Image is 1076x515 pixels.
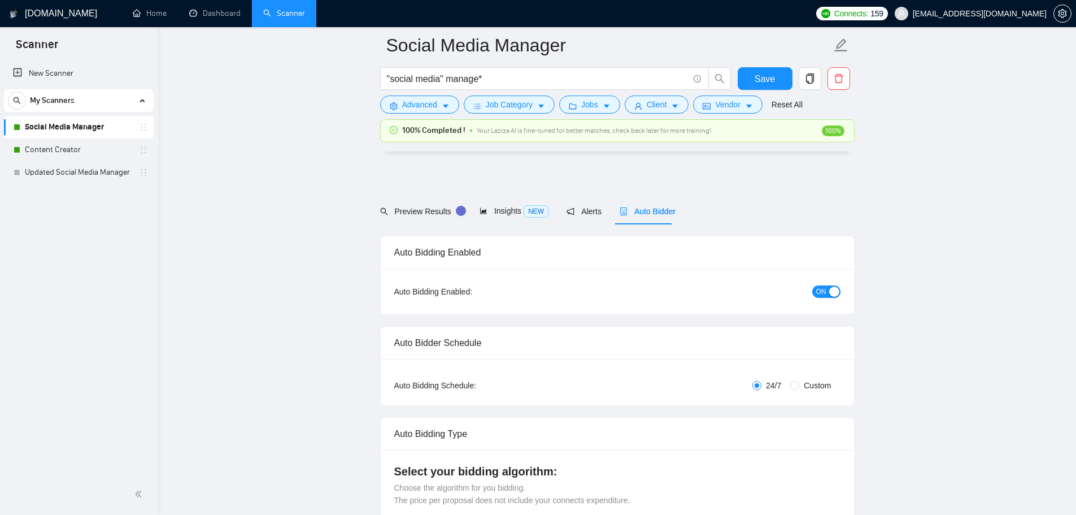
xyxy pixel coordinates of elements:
[473,102,481,110] span: bars
[263,8,305,18] a: searchScanner
[8,92,26,110] button: search
[134,488,146,500] span: double-left
[394,464,840,479] h4: Select your bidding algorithm:
[394,379,543,392] div: Auto Bidding Schedule:
[799,73,821,84] span: copy
[708,67,731,90] button: search
[567,207,574,215] span: notification
[480,206,548,215] span: Insights
[25,161,132,184] a: Updated Social Media Manager
[486,98,533,111] span: Job Category
[567,207,602,216] span: Alerts
[133,8,167,18] a: homeHome
[477,127,711,135] span: Your Laziza AI is fine-tuned for better matches, check back later for more training!
[25,139,132,161] a: Content Creator
[442,102,450,110] span: caret-down
[1054,9,1071,18] span: setting
[537,102,545,110] span: caret-down
[464,96,555,114] button: barsJob Categorycaret-down
[898,10,905,18] span: user
[139,123,148,132] span: holder
[1038,477,1065,504] iframe: Intercom live chat
[761,379,786,392] span: 24/7
[25,116,132,139] a: Social Media Manager
[1053,9,1071,18] a: setting
[390,126,398,134] span: check-circle
[4,89,154,184] li: My Scanners
[402,98,437,111] span: Advanced
[13,62,145,85] a: New Scanner
[772,98,803,111] a: Reset All
[402,124,465,137] span: 100% Completed !
[870,7,883,20] span: 159
[694,75,701,83] span: info-circle
[620,207,676,216] span: Auto Bidder
[30,89,75,112] span: My Scanners
[715,98,740,111] span: Vendor
[634,102,642,110] span: user
[603,102,611,110] span: caret-down
[647,98,667,111] span: Client
[822,125,844,136] span: 100%
[834,7,868,20] span: Connects:
[828,73,850,84] span: delete
[387,72,689,86] input: Search Freelance Jobs...
[569,102,577,110] span: folder
[524,205,548,218] span: NEW
[394,327,840,359] div: Auto Bidder Schedule
[10,5,18,23] img: logo
[703,102,711,110] span: idcard
[394,418,840,450] div: Auto Bidding Type
[816,285,826,298] span: ON
[7,36,67,60] span: Scanner
[827,67,850,90] button: delete
[799,67,821,90] button: copy
[709,73,730,84] span: search
[1053,5,1071,23] button: setting
[4,62,154,85] li: New Scanner
[745,102,753,110] span: caret-down
[738,67,792,90] button: Save
[693,96,762,114] button: idcardVendorcaret-down
[390,102,398,110] span: setting
[799,379,835,392] span: Custom
[480,207,487,215] span: area-chart
[386,31,831,59] input: Scanner name...
[380,207,388,215] span: search
[139,168,148,177] span: holder
[139,145,148,154] span: holder
[8,97,25,105] span: search
[394,236,840,269] div: Auto Bidding Enabled
[671,102,679,110] span: caret-down
[821,9,830,18] img: upwork-logo.png
[625,96,689,114] button: userClientcaret-down
[394,285,543,298] div: Auto Bidding Enabled:
[394,483,630,505] span: Choose the algorithm for you bidding. The price per proposal does not include your connects expen...
[755,72,775,86] span: Save
[834,38,848,53] span: edit
[380,207,461,216] span: Preview Results
[581,98,598,111] span: Jobs
[559,96,620,114] button: folderJobscaret-down
[456,206,466,216] div: Tooltip anchor
[620,207,628,215] span: robot
[189,8,241,18] a: dashboardDashboard
[380,96,459,114] button: settingAdvancedcaret-down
